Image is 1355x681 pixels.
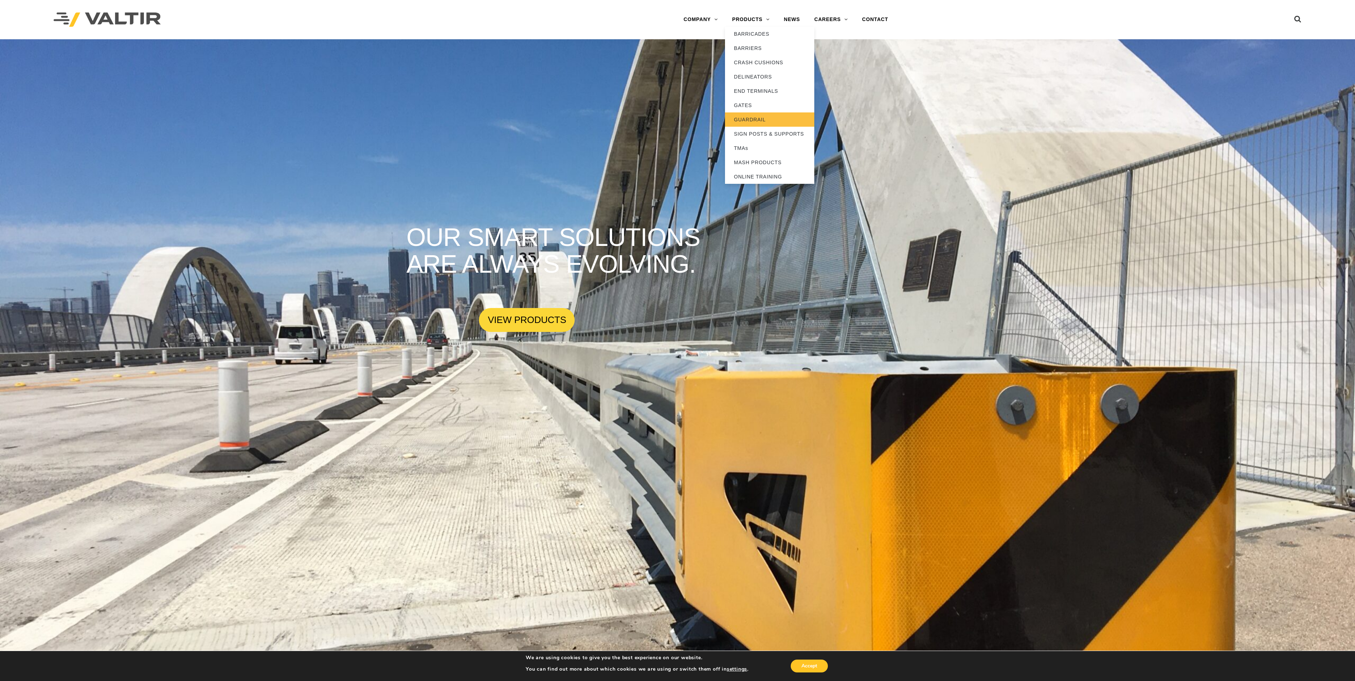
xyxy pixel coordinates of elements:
rs-layer: OUR SMART SOLUTIONS ARE ALWAYS EVOLVING. [406,224,729,278]
button: settings [727,666,747,672]
a: GUARDRAIL [725,112,814,127]
a: END TERMINALS [725,84,814,98]
a: CAREERS [807,12,855,27]
p: We are using cookies to give you the best experience on our website. [526,655,749,661]
a: CONTACT [855,12,895,27]
a: GATES [725,98,814,112]
a: PRODUCTS [725,12,777,27]
a: DELINEATORS [725,70,814,84]
a: BARRICADES [725,27,814,41]
a: ONLINE TRAINING [725,170,814,184]
a: MASH PRODUCTS [725,155,814,170]
p: You can find out more about which cookies we are using or switch them off in . [526,666,749,672]
button: Accept [791,660,828,672]
a: SIGN POSTS & SUPPORTS [725,127,814,141]
a: CRASH CUSHIONS [725,55,814,70]
a: COMPANY [676,12,725,27]
img: Valtir [54,12,161,27]
a: BARRIERS [725,41,814,55]
a: TMAs [725,141,814,155]
a: VIEW PRODUCTS [479,308,575,332]
a: NEWS [777,12,807,27]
